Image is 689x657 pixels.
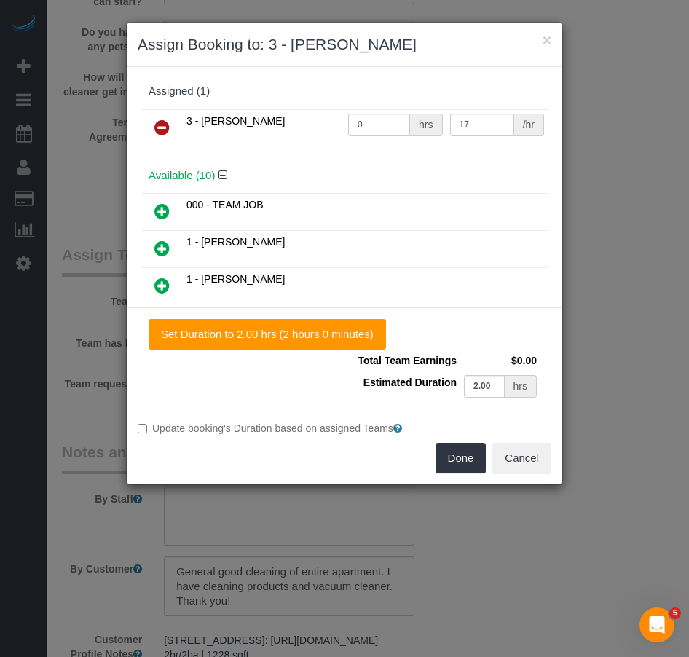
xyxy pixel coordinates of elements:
[505,375,537,398] div: hrs
[363,377,457,388] span: Estimated Duration
[186,273,285,285] span: 1 - [PERSON_NAME]
[436,443,487,473] button: Done
[186,115,285,127] span: 3 - [PERSON_NAME]
[186,236,285,248] span: 1 - [PERSON_NAME]
[460,350,540,371] td: $0.00
[138,424,147,433] input: Update booking's Duration based on assigned Teams
[138,421,551,436] label: Update booking's Duration based on assigned Teams
[354,350,460,371] td: Total Team Earnings
[492,443,551,473] button: Cancel
[514,114,544,136] div: /hr
[543,32,551,47] button: ×
[639,607,674,642] iframe: Intercom live chat
[669,607,681,619] span: 5
[410,114,442,136] div: hrs
[149,319,386,350] button: Set Duration to 2.00 hrs (2 hours 0 minutes)
[138,34,551,55] h3: Assign Booking to: 3 - [PERSON_NAME]
[186,199,264,211] span: 000 - TEAM JOB
[149,170,540,182] h4: Available (10)
[149,85,540,98] div: Assigned (1)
